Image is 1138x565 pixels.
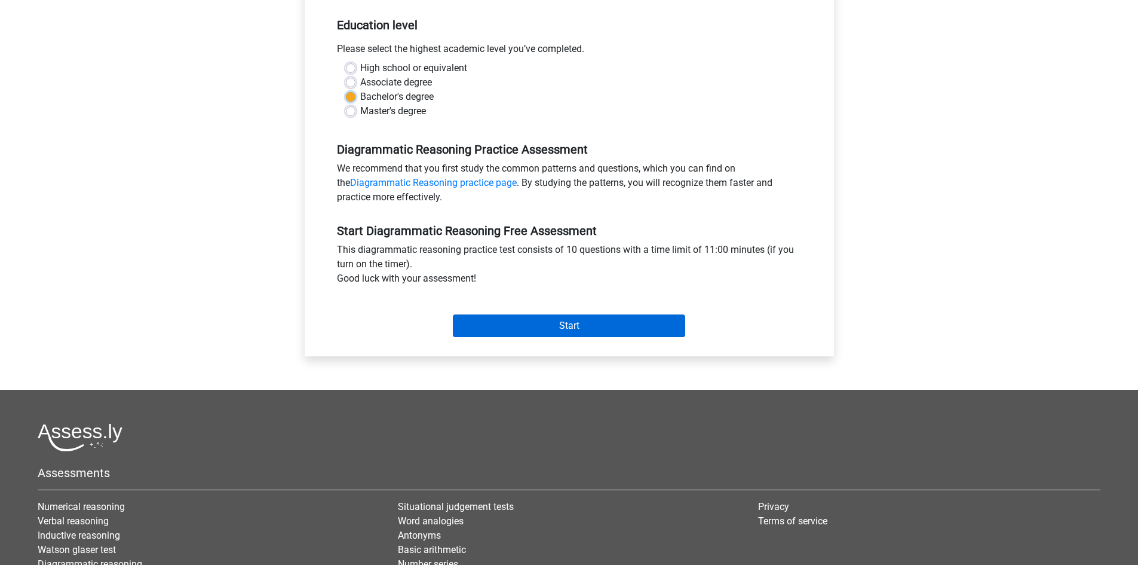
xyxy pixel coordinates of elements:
[337,224,802,238] h5: Start Diagrammatic Reasoning Free Assessment
[38,423,122,451] img: Assessly logo
[360,104,426,118] label: Master's degree
[38,544,116,555] a: Watson glaser test
[398,501,514,512] a: Situational judgement tests
[328,161,811,209] div: We recommend that you first study the common patterns and questions, which you can find on the . ...
[328,42,811,61] div: Please select the highest academic level you’ve completed.
[38,515,109,527] a: Verbal reasoning
[337,142,802,157] h5: Diagrammatic Reasoning Practice Assessment
[328,243,811,291] div: This diagrammatic reasoning practice test consists of 10 questions with a time limit of 11:00 min...
[360,90,434,104] label: Bachelor's degree
[360,61,467,75] label: High school or equivalent
[38,501,125,512] a: Numerical reasoning
[398,544,466,555] a: Basic arithmetic
[453,314,685,337] input: Start
[398,515,464,527] a: Word analogies
[337,13,802,37] h5: Education level
[350,177,517,188] a: Diagrammatic Reasoning practice page
[758,515,827,527] a: Terms of service
[758,501,789,512] a: Privacy
[38,530,120,541] a: Inductive reasoning
[398,530,441,541] a: Antonyms
[360,75,432,90] label: Associate degree
[38,466,1100,480] h5: Assessments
